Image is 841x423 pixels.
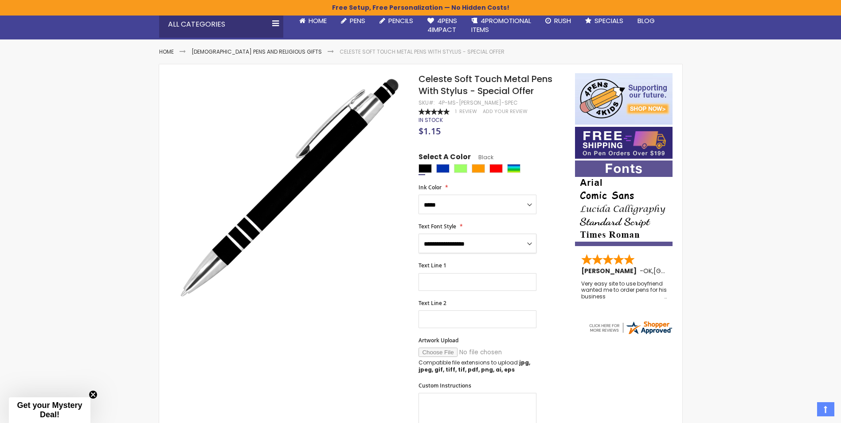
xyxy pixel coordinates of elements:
[471,153,493,161] span: Black
[581,266,640,275] span: [PERSON_NAME]
[419,337,458,344] span: Artwork Upload
[419,359,536,373] p: Compatible file extensions to upload:
[575,161,673,246] img: font-personalization-examples
[372,11,420,31] a: Pencils
[89,390,98,399] button: Close teaser
[455,108,457,115] span: 1
[292,11,334,31] a: Home
[17,401,82,419] span: Get your Mystery Deal!
[575,73,673,125] img: 4pens 4 kids
[588,330,673,337] a: 4pens.com certificate URL
[464,11,538,40] a: 4PROMOTIONALITEMS
[419,109,450,115] div: 100%
[459,108,477,115] span: Review
[630,11,662,31] a: Blog
[538,11,578,31] a: Rush
[419,299,446,307] span: Text Line 2
[472,164,485,173] div: Orange
[419,359,530,373] strong: jpg, jpeg, gif, tiff, tif, pdf, png, ai, eps
[554,16,571,25] span: Rush
[419,116,443,124] span: In stock
[436,164,450,173] div: Blue
[817,402,834,416] a: Top
[575,127,673,159] img: Free shipping on orders over $199
[340,48,505,55] li: Celeste Soft Touch Metal Pens With Stylus - Special Offer
[388,16,413,25] span: Pencils
[309,16,327,25] span: Home
[9,397,90,423] div: Get your Mystery Deal!Close teaser
[427,16,457,34] span: 4Pens 4impact
[653,266,719,275] span: [GEOGRAPHIC_DATA]
[455,108,478,115] a: 1 Review
[419,152,471,164] span: Select A Color
[420,11,464,40] a: 4Pens4impact
[454,164,467,173] div: Green Light
[419,184,442,191] span: Ink Color
[581,281,667,300] div: Very easy site to use boyfriend wanted me to order pens for his business
[483,108,528,115] a: Add Your Review
[419,223,456,230] span: Text Font Style
[192,48,322,55] a: [DEMOGRAPHIC_DATA] Pens and Religious Gifts
[350,16,365,25] span: Pens
[471,16,531,34] span: 4PROMOTIONAL ITEMS
[489,164,503,173] div: Red
[177,72,407,302] img: celeste-soft-touch-pens-with-stylus-black_1.jpg
[643,266,652,275] span: OK
[595,16,623,25] span: Specials
[419,262,446,269] span: Text Line 1
[419,73,552,97] span: Celeste Soft Touch Metal Pens With Stylus - Special Offer
[578,11,630,31] a: Specials
[159,48,174,55] a: Home
[419,125,441,137] span: $1.15
[334,11,372,31] a: Pens
[638,16,655,25] span: Blog
[640,266,719,275] span: - ,
[507,164,520,173] div: Assorted
[438,99,518,106] div: 4P-MS-[PERSON_NAME]-SPEC
[588,320,673,336] img: 4pens.com widget logo
[419,164,432,173] div: Black
[159,11,283,38] div: All Categories
[419,99,435,106] strong: SKU
[419,382,471,389] span: Custom Instructions
[419,117,443,124] div: Availability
